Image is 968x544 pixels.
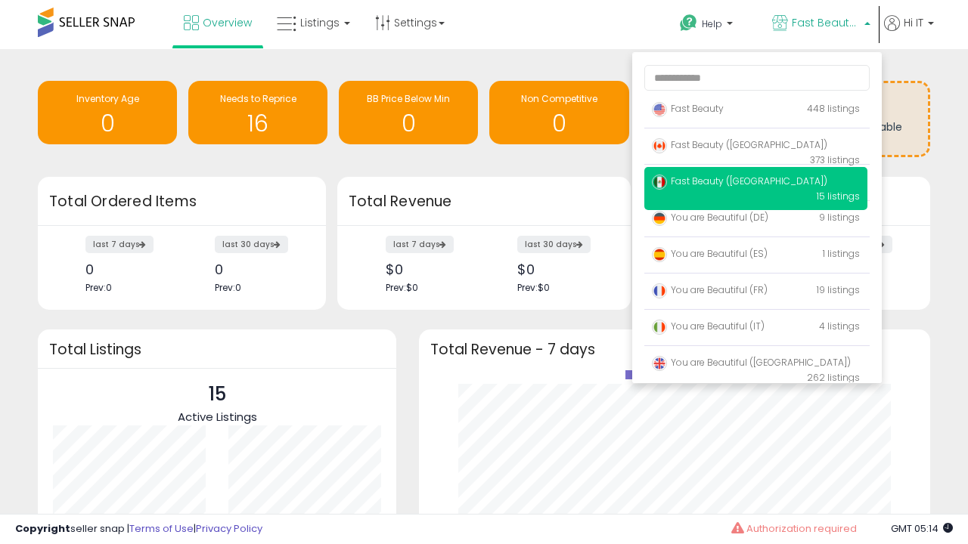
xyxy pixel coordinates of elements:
[517,261,604,277] div: $0
[49,344,385,355] h3: Total Listings
[517,281,550,294] span: Prev: $0
[652,356,851,369] span: You are Beautiful ([GEOGRAPHIC_DATA])
[129,521,194,536] a: Terms of Use
[346,111,470,136] h1: 0
[85,236,154,253] label: last 7 days
[652,356,667,371] img: uk.png
[652,320,765,332] span: You are Beautiful (IT)
[386,281,418,294] span: Prev: $0
[349,191,619,212] h3: Total Revenue
[823,247,860,260] span: 1 listings
[652,102,667,117] img: usa.png
[339,81,478,144] a: BB Price Below Min 0
[386,236,454,253] label: last 7 days
[792,15,860,30] span: Fast Beauty ([GEOGRAPHIC_DATA])
[38,81,177,144] a: Inventory Age 0
[652,283,667,298] img: france.png
[652,175,667,190] img: mexico.png
[817,190,860,202] span: 15 listings
[652,138,667,153] img: canada.png
[668,2,759,49] a: Help
[679,14,698,32] i: Get Help
[178,380,257,409] p: 15
[652,283,768,296] span: You are Beautiful (FR)
[215,236,288,253] label: last 30 days
[807,371,860,384] span: 262 listings
[76,92,139,105] span: Inventory Age
[819,320,860,332] span: 4 listings
[178,409,257,425] span: Active Listings
[45,111,169,136] h1: 0
[203,15,252,30] span: Overview
[652,211,667,226] img: germany.png
[386,261,473,277] div: $0
[196,521,262,536] a: Privacy Policy
[521,92,597,105] span: Non Competitive
[430,344,919,355] h3: Total Revenue - 7 days
[188,81,327,144] a: Needs to Reprice 16
[215,261,299,277] div: 0
[220,92,296,105] span: Needs to Reprice
[497,111,621,136] h1: 0
[652,247,768,260] span: You are Beautiful (ES)
[652,247,667,262] img: spain.png
[300,15,340,30] span: Listings
[652,211,768,224] span: You are Beautiful (DE)
[904,15,923,30] span: Hi IT
[891,521,953,536] span: 2025-08-16 05:14 GMT
[15,522,262,536] div: seller snap | |
[807,102,860,115] span: 448 listings
[652,102,724,115] span: Fast Beauty
[367,92,450,105] span: BB Price Below Min
[652,320,667,335] img: italy.png
[702,17,722,30] span: Help
[196,111,320,136] h1: 16
[817,283,860,296] span: 19 listings
[15,521,70,536] strong: Copyright
[517,236,591,253] label: last 30 days
[819,211,860,224] span: 9 listings
[85,261,170,277] div: 0
[49,191,315,212] h3: Total Ordered Items
[85,281,112,294] span: Prev: 0
[489,81,628,144] a: Non Competitive 0
[810,153,860,166] span: 373 listings
[215,281,241,294] span: Prev: 0
[884,15,934,49] a: Hi IT
[652,175,827,187] span: Fast Beauty ([GEOGRAPHIC_DATA])
[652,138,827,151] span: Fast Beauty ([GEOGRAPHIC_DATA])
